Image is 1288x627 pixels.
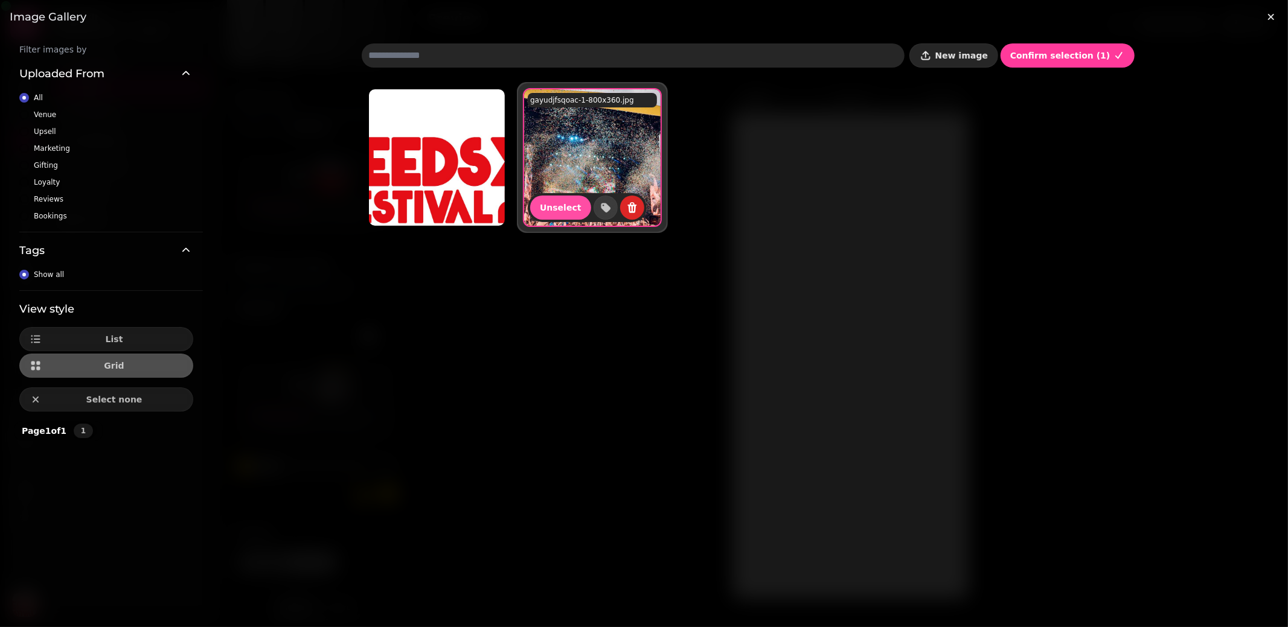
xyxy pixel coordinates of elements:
[78,427,88,434] span: 1
[530,95,634,105] p: gayudjfsqoac-1-800x360.jpg
[19,354,193,378] button: Grid
[34,193,63,205] span: Reviews
[34,126,56,138] span: Upsell
[10,10,1278,24] h3: Image gallery
[34,210,67,222] span: Bookings
[1010,51,1110,60] span: Confirm selection ( 1 )
[45,395,183,404] span: Select none
[1001,43,1135,68] button: Confirm selection (1)
[19,327,193,351] button: List
[34,159,58,171] span: Gifting
[19,56,193,92] button: Uploaded From
[935,51,988,60] span: New image
[540,203,581,212] span: Unselect
[530,196,591,220] button: Unselect
[45,361,183,370] span: Grid
[19,92,193,232] div: Uploaded From
[19,232,193,269] button: Tags
[34,142,70,154] span: Marketing
[10,43,203,56] label: Filter images by
[19,301,193,317] h3: View style
[34,109,56,121] span: Venue
[34,176,60,188] span: Loyalty
[45,335,183,343] span: List
[74,424,93,438] nav: Pagination
[620,196,644,220] button: delete
[524,89,661,226] img: gayudjfsqoac-1-800x360.jpg
[369,89,505,226] img: rsp-leeds-primary.png
[909,43,998,68] button: New image
[17,425,71,437] p: Page 1 of 1
[74,424,93,438] button: 1
[34,92,43,104] span: All
[34,269,64,281] span: Show all
[19,269,193,290] div: Tags
[19,387,193,412] button: Select none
